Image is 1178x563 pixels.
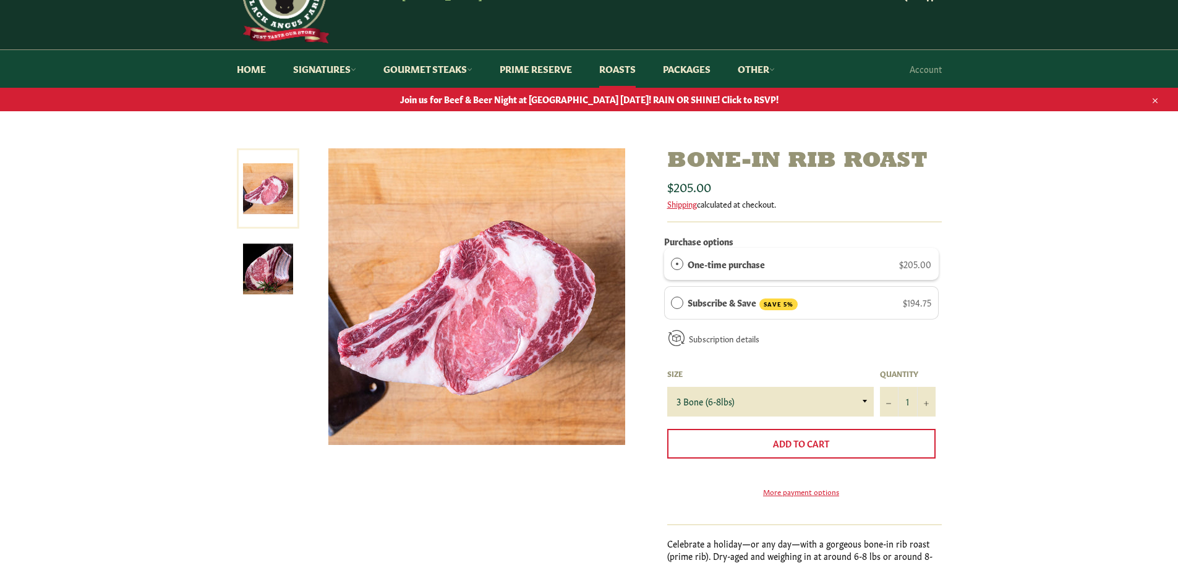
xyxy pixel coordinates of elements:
h1: Bone-in Rib Roast [667,148,942,175]
a: Account [903,51,948,87]
label: One-time purchase [688,257,765,271]
img: Bone-in Rib Roast [243,244,293,294]
button: Add to Cart [667,429,936,459]
button: Increase item quantity by one [917,387,936,417]
a: Prime Reserve [487,50,584,88]
a: Home [224,50,278,88]
a: Signatures [281,50,369,88]
span: Add to Cart [773,437,829,449]
a: Shipping [667,198,697,210]
a: Subscription details [689,332,759,344]
div: One-time purchase [671,257,683,271]
button: Reduce item quantity by one [880,387,898,417]
span: $205.00 [899,258,931,270]
a: Gourmet Steaks [371,50,485,88]
label: Size [667,368,874,379]
div: calculated at checkout. [667,198,942,210]
img: Bone-in Rib Roast [328,148,625,445]
span: $205.00 [667,177,711,195]
a: Other [725,50,787,88]
label: Purchase options [664,235,733,247]
a: Roasts [587,50,648,88]
span: SAVE 5% [759,298,798,310]
a: Packages [651,50,723,88]
label: Quantity [880,368,936,379]
a: More payment options [667,486,936,497]
div: Subscribe & Save [671,295,683,309]
label: Subscribe & Save [688,295,798,310]
span: $194.75 [903,296,931,308]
